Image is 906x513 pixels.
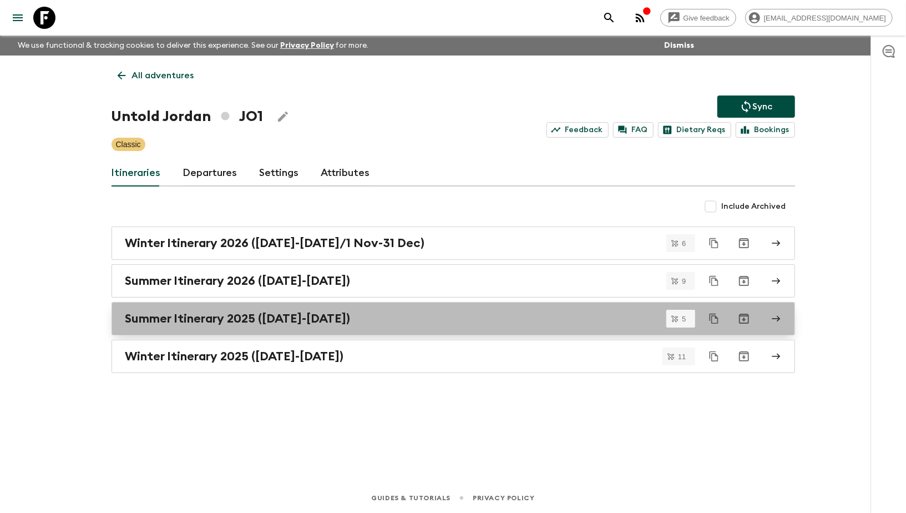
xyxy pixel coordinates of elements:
a: Itineraries [112,160,161,187]
a: Winter Itinerary 2026 ([DATE]-[DATE]/1 Nov-31 Dec) [112,227,795,260]
p: Sync [753,100,773,113]
a: All adventures [112,64,200,87]
a: Dietary Reqs [658,122,731,138]
h2: Summer Itinerary 2026 ([DATE]-[DATE]) [125,274,351,288]
a: Attributes [321,160,370,187]
span: 11 [671,353,692,360]
button: search adventures [598,7,620,29]
p: We use functional & tracking cookies to deliver this experience. See our for more. [13,36,373,56]
button: Duplicate [704,309,724,329]
p: Classic [116,139,141,150]
a: Departures [183,160,237,187]
span: 6 [675,240,692,247]
span: Include Archived [722,201,786,212]
h2: Winter Itinerary 2026 ([DATE]-[DATE]/1 Nov-31 Dec) [125,236,425,250]
span: Give feedback [677,14,736,22]
h2: Winter Itinerary 2025 ([DATE]-[DATE]) [125,349,344,364]
a: Give feedback [660,9,736,27]
span: 5 [675,315,692,323]
a: Settings [260,160,299,187]
div: [EMAIL_ADDRESS][DOMAIN_NAME] [745,9,893,27]
a: Feedback [546,122,609,138]
button: Duplicate [704,346,724,366]
span: [EMAIL_ADDRESS][DOMAIN_NAME] [758,14,892,22]
h2: Summer Itinerary 2025 ([DATE]-[DATE]) [125,311,351,326]
button: Archive [733,308,755,330]
button: Sync adventure departures to the booking engine [717,95,795,118]
button: Duplicate [704,271,724,291]
button: Archive [733,345,755,368]
a: FAQ [613,122,654,138]
a: Guides & Tutorials [371,492,451,504]
button: Archive [733,270,755,292]
button: Edit Adventure Title [272,105,294,128]
button: menu [7,7,29,29]
span: 9 [675,278,692,285]
a: Bookings [736,122,795,138]
h1: Untold Jordan JO1 [112,105,263,128]
a: Privacy Policy [280,42,334,49]
a: Privacy Policy [473,492,534,504]
a: Winter Itinerary 2025 ([DATE]-[DATE]) [112,340,795,373]
p: All adventures [132,69,194,82]
button: Duplicate [704,233,724,253]
a: Summer Itinerary 2025 ([DATE]-[DATE]) [112,302,795,335]
button: Dismiss [661,38,697,53]
a: Summer Itinerary 2026 ([DATE]-[DATE]) [112,264,795,298]
button: Archive [733,232,755,254]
